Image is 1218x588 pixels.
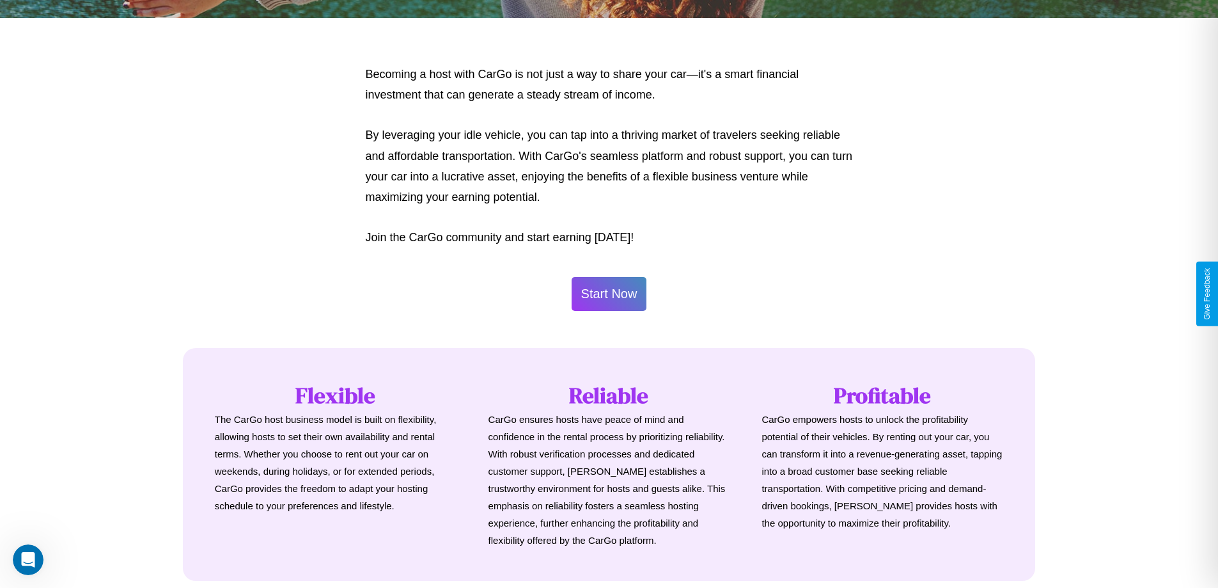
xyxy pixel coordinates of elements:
p: The CarGo host business model is built on flexibility, allowing hosts to set their own availabili... [215,411,457,514]
iframe: Intercom live chat [13,544,43,575]
h1: Profitable [761,380,1003,411]
p: By leveraging your idle vehicle, you can tap into a thriving market of travelers seeking reliable... [366,125,853,208]
p: Becoming a host with CarGo is not just a way to share your car—it's a smart financial investment ... [366,64,853,106]
h1: Flexible [215,380,457,411]
p: Join the CarGo community and start earning [DATE]! [366,227,853,248]
p: CarGo empowers hosts to unlock the profitability potential of their vehicles. By renting out your... [761,411,1003,532]
div: Give Feedback [1203,268,1212,320]
button: Start Now [572,277,647,311]
h1: Reliable [488,380,730,411]
p: CarGo ensures hosts have peace of mind and confidence in the rental process by prioritizing relia... [488,411,730,549]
